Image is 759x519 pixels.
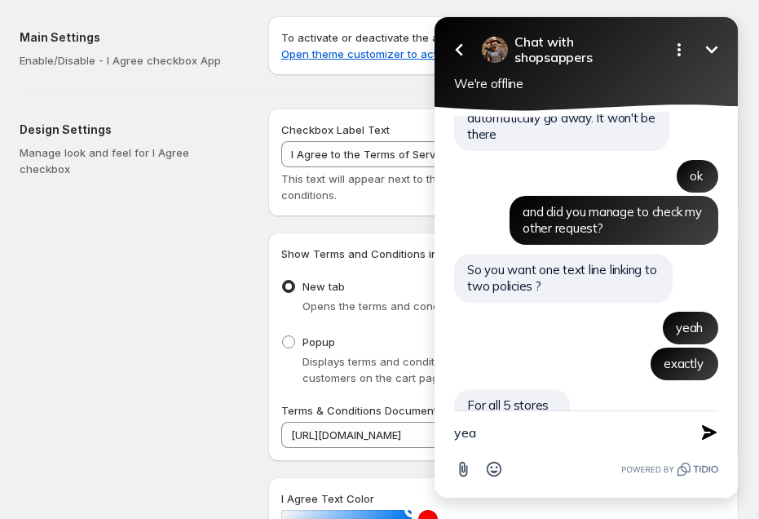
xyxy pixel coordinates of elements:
[281,172,721,202] span: This text will appear next to the checkbox on the storefront for agreeing to terms and conditions.
[282,33,315,66] button: Minimize
[41,411,264,454] textarea: New message
[20,52,242,69] p: Enable/Disable - I Agree checkbox App
[101,34,243,50] span: Chat with
[34,454,65,485] button: Attach file button
[101,34,243,65] h2: shopsappers
[276,168,289,184] span: ok
[250,356,289,371] span: exactly
[302,335,335,348] span: Popup
[281,123,390,136] span: Checkbox Label Text
[281,490,374,507] label: I Agree Text Color
[281,404,460,417] span: Terms & Conditions Document URL
[41,76,110,91] span: We're offline
[20,29,242,46] h2: Main Settings
[54,397,135,429] span: For all 5 stores ?
[109,204,289,236] span: and did you manage to check my other request?
[281,247,438,260] span: Show Terms and Conditions in
[281,47,519,60] a: Open theme customizer to activate/deactivate
[208,459,305,479] a: Powered by Tidio.
[20,144,242,177] p: Manage look and feel for I Agree checkbox
[249,33,282,66] button: Open options
[302,355,680,384] span: Displays terms and conditions in a popup instead of a new page, keeping customers on the cart pag...
[302,280,345,293] span: New tab
[54,262,243,294] span: So you want one text line linking to two policies ?
[263,320,289,335] span: yeah
[281,29,726,62] p: To activate or deactivate the app, use the theme customizer.
[281,422,726,448] input: https://yourstoredomain.com/termsandconditions.html
[65,454,96,485] button: Open Emoji picker
[20,122,242,138] h2: Design Settings
[302,299,686,313] span: Opens the terms and conditions link in a new tab/page instead of a popup.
